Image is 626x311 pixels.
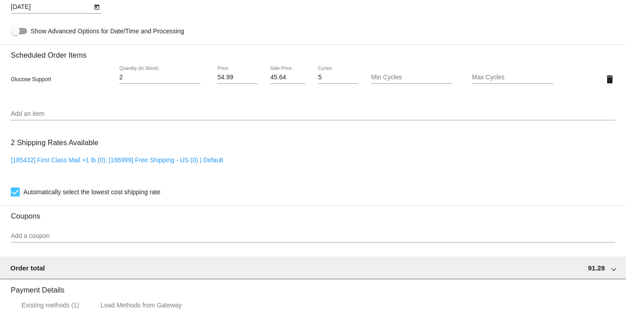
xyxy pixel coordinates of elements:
h3: Scheduled Order Items [11,44,615,59]
span: Order total [10,264,45,272]
a: [185432] First Class Mail >1 lb (0), [186999] Free Shipping - US (0) | Default [11,156,223,164]
h3: 2 Shipping Rates Available [11,133,98,152]
span: Glucose Support [11,76,51,82]
span: Show Advanced Options for Date/Time and Processing [31,27,184,36]
span: 91.28 [588,264,605,272]
div: Existing methods (1) [22,302,79,309]
h3: Coupons [11,205,615,220]
h3: Payment Details [11,279,615,294]
input: Next Occurrence Date [11,4,92,11]
input: Max Cycles [472,74,553,81]
mat-icon: delete [604,74,615,85]
div: Load Methods from Gateway [101,302,182,309]
input: Add a coupon [11,233,615,240]
input: Quantity (In Stock) [119,74,200,81]
span: Automatically select the lowest cost shipping rate [23,187,160,197]
input: Price [218,74,258,81]
input: Sale Price [270,74,305,81]
input: Add an item [11,110,615,118]
input: Cycles [318,74,358,81]
button: Open calendar [92,2,101,11]
input: Min Cycles [371,74,452,81]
